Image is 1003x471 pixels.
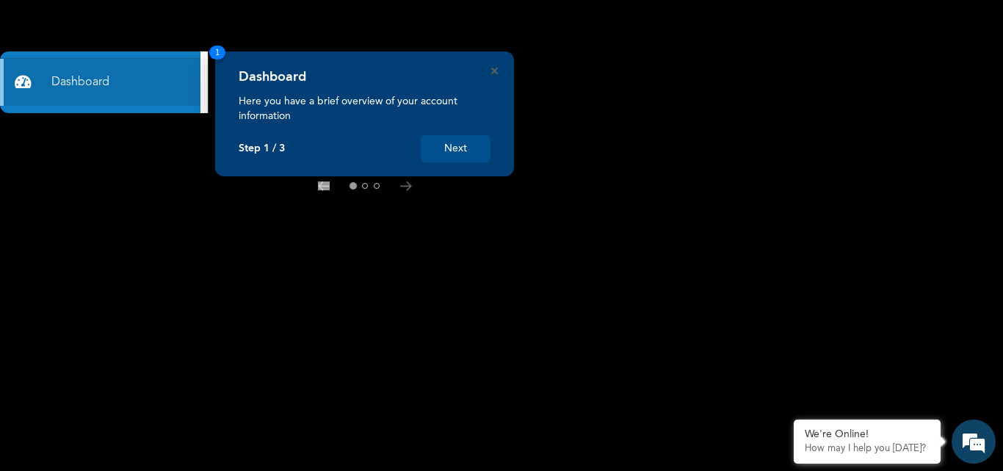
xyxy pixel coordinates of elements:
button: Close [491,68,498,74]
h4: Dashboard [239,69,306,85]
p: How may I help you today? [805,443,930,455]
div: We're Online! [805,428,930,441]
span: 1 [209,46,225,60]
button: Next [421,135,490,162]
p: Here you have a brief overview of your account information [239,94,490,123]
p: Step 1 / 3 [239,143,285,155]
